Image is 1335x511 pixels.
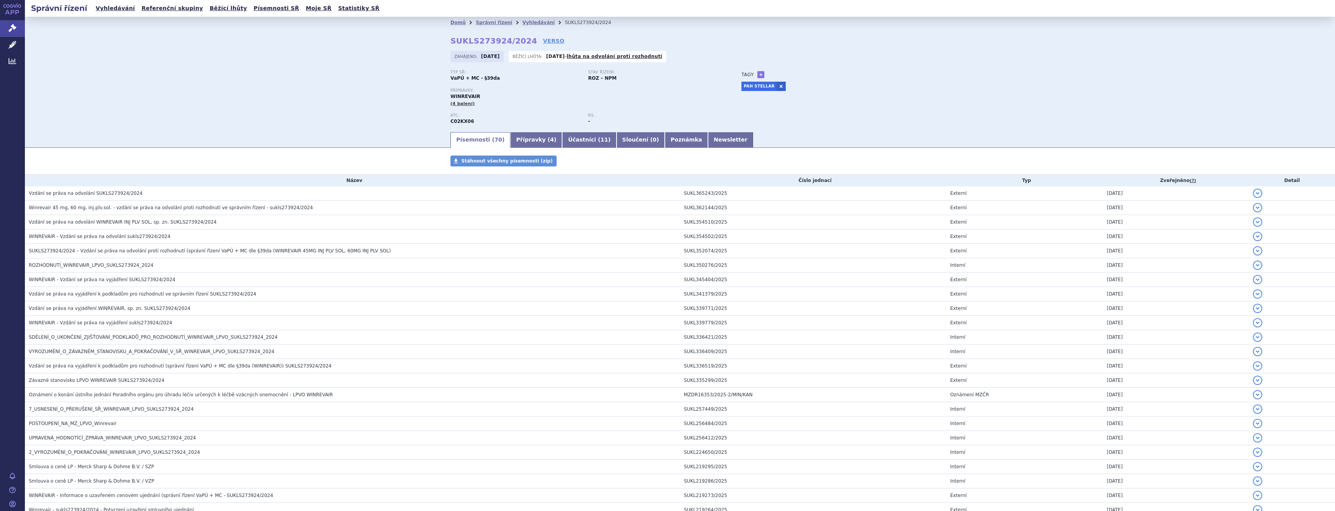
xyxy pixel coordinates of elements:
span: Stáhnout všechny písemnosti (zip) [461,158,553,164]
button: detail [1253,347,1262,356]
td: SUKL336421/2025 [680,330,946,345]
span: Interní [950,464,965,469]
a: PAH STELLAR [741,82,776,91]
span: Interní [950,349,965,354]
strong: VaPÚ + MC - §39da [450,75,500,81]
span: WINREVAIR [450,94,480,99]
td: SUKL354502/2025 [680,229,946,244]
td: [DATE] [1103,345,1249,359]
strong: SOTATERCEPT [450,119,474,124]
td: [DATE] [1103,388,1249,402]
span: (4 balení) [450,101,475,106]
p: Přípravky: [450,88,726,93]
span: WINREVAIR - Informace o uzavřeném cenovém ujednání (správní řízení VaPÚ + MC - SUKLS273924/2024 [29,493,273,498]
span: 11 [601,136,608,143]
span: Externí [950,248,967,254]
p: - [546,53,662,59]
button: detail [1253,261,1262,270]
button: detail [1253,304,1262,313]
td: [DATE] [1103,244,1249,258]
span: 2_VYROZUMĚNÍ_O_POKRAČOVÁNÍ_WINREVAIR_LPVO_SUKLS273924_2024 [29,450,200,455]
button: detail [1253,476,1262,486]
button: detail [1253,433,1262,443]
td: SUKL352074/2025 [680,244,946,258]
p: Typ SŘ: [450,70,580,75]
p: RS: [588,113,718,118]
span: Winrevair 45 mg, 60 mg, inj.plv.sol. - vzdání se práva na odvolání proti rozhodnutí ve správním ř... [29,205,313,210]
span: Externí [950,320,967,325]
a: lhůta na odvolání proti rozhodnutí [567,54,662,59]
td: [DATE] [1103,273,1249,287]
strong: ROZ – NPM [588,75,617,81]
td: [DATE] [1103,402,1249,416]
button: detail [1253,332,1262,342]
span: Vzdání se práva na odvolání SUKLS273924/2024 [29,191,142,196]
button: detail [1253,361,1262,371]
span: 70 [494,136,502,143]
button: detail [1253,246,1262,255]
td: [DATE] [1103,301,1249,316]
td: SUKL336409/2025 [680,345,946,359]
strong: SUKLS273924/2024 [450,36,537,45]
button: detail [1253,462,1262,471]
span: Externí [950,205,967,210]
span: Závazné stanovisko LPVO WINREVAIR SUKLS273924/2024 [29,378,165,383]
span: Interní [950,406,965,412]
span: Externí [950,234,967,239]
strong: - [588,119,590,124]
th: Detail [1249,175,1335,186]
td: SUKL341379/2025 [680,287,946,301]
td: [DATE] [1103,460,1249,474]
strong: [DATE] [546,54,565,59]
button: detail [1253,217,1262,227]
a: Statistiky SŘ [336,3,382,14]
span: SUKLS273924/2024 – Vzdání se práva na odvolání proti rozhodnutí (správní řízení VaPÚ + MC dle §39... [29,248,391,254]
td: SUKL219286/2025 [680,474,946,488]
a: Referenční skupiny [139,3,205,14]
a: Sloučení (0) [617,132,665,148]
a: Přípravky (4) [510,132,562,148]
td: SUKL335299/2025 [680,373,946,388]
td: SUKL362144/2025 [680,201,946,215]
td: SUKL339779/2025 [680,316,946,330]
span: Zahájeno: [454,53,479,59]
td: [DATE] [1103,316,1249,330]
td: SUKL365243/2025 [680,186,946,201]
button: detail [1253,203,1262,212]
span: POSTOUPENÍ_NA_MZ_LPVO_Winrevair [29,421,117,426]
a: Stáhnout všechny písemnosti (zip) [450,156,557,166]
td: [DATE] [1103,474,1249,488]
a: Písemnosti (70) [450,132,510,148]
button: detail [1253,419,1262,428]
a: Písemnosti SŘ [251,3,301,14]
span: Vzdání se práva na vyjádření WINREVAIR, sp. zn. SUKLS273924/2024 [29,306,190,311]
td: [DATE] [1103,445,1249,460]
button: detail [1253,189,1262,198]
p: ATC: [450,113,580,118]
td: [DATE] [1103,416,1249,431]
th: Číslo jednací [680,175,946,186]
span: Smlouva o ceně LP - Merck Sharp & Dohme B.V. / VZP [29,478,154,484]
td: [DATE] [1103,431,1249,445]
a: Vyhledávání [93,3,137,14]
button: detail [1253,289,1262,299]
button: detail [1253,491,1262,500]
strong: [DATE] [481,54,500,59]
span: Interní [950,421,965,426]
td: MZDR16353/2025-2/MIN/KAN [680,388,946,402]
td: SUKL257449/2025 [680,402,946,416]
td: SUKL219273/2025 [680,488,946,503]
th: Typ [946,175,1103,186]
button: detail [1253,232,1262,241]
h3: Tagy [741,70,754,79]
span: Externí [950,306,967,311]
td: SUKL219295/2025 [680,460,946,474]
th: Zveřejněno [1103,175,1249,186]
span: ROZHODNUTÍ_WINREVAIR_LPVO_SUKLS273924_2024 [29,262,153,268]
td: [DATE] [1103,373,1249,388]
span: Interní [950,478,965,484]
span: Interní [950,262,965,268]
td: [DATE] [1103,215,1249,229]
a: Běžící lhůty [207,3,249,14]
a: Správní řízení [476,20,512,25]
